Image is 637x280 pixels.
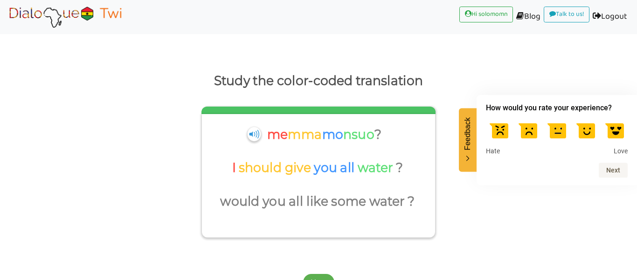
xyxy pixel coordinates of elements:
[247,127,261,141] img: cuNL5YgAAAABJRU5ErkJggg==
[306,190,331,213] p: like
[314,157,358,179] p: you all
[396,157,403,179] p: ?
[16,70,621,92] p: Study the color-coded translation
[288,123,322,146] p: mma
[486,147,500,156] span: Hate
[343,123,374,146] p: nsuo
[322,123,343,146] p: mo
[486,102,628,114] h2: How would you rate your experience? Select an option from 1 to 5, with 1 being Hate and 5 being Love
[267,123,288,146] p: me
[331,190,369,213] p: some
[459,7,513,22] a: Hi solomomn
[486,117,628,156] div: How would you rate your experience? Select an option from 1 to 5, with 1 being Hate and 5 being Love
[374,123,381,146] p: ?
[459,108,477,172] button: Feedback - Hide survey
[358,157,396,179] p: water
[220,190,263,213] p: would
[263,190,306,213] p: you all
[238,157,314,179] p: should give
[614,147,628,156] span: Love
[589,7,630,28] a: Logout
[599,163,628,178] button: Next question
[513,7,544,28] a: Blog
[232,157,238,179] p: I
[408,190,415,213] p: ?
[464,117,472,150] span: Feedback
[477,95,637,186] div: How would you rate your experience? Select an option from 1 to 5, with 1 being Hate and 5 being Love
[369,190,408,213] p: water
[7,5,124,29] img: Select Course Page
[544,7,589,22] a: Talk to us!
